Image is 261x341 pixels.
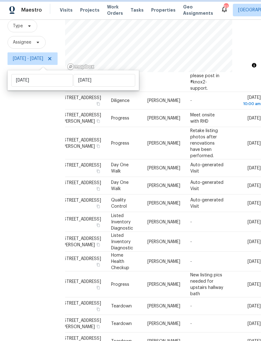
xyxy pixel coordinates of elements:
span: [STREET_ADDRESS] [62,181,101,185]
span: Progress [111,116,129,120]
span: [PERSON_NAME] [147,259,180,264]
span: Visits [60,7,73,13]
span: [STREET_ADDRESS][PERSON_NAME] [62,138,101,148]
button: Copy Address [95,101,101,107]
span: [STREET_ADDRESS][PERSON_NAME] [62,236,101,247]
span: [DATE] [248,201,261,205]
span: [DATE] [248,184,261,188]
span: [DATE] - [DATE] [13,56,43,62]
span: [PERSON_NAME] [147,201,180,205]
span: [DATE] [248,259,261,264]
span: [DATE] [248,322,261,326]
input: End date [74,74,135,87]
button: Copy Address [95,285,101,290]
span: Maestro [21,7,42,13]
span: - [190,220,192,224]
span: Auto-generated Visit [190,198,223,209]
button: Copy Address [95,242,101,247]
span: Listed Inventory Diagnostic [111,233,133,250]
span: - [190,239,192,244]
span: Meet onsite with RHD [190,113,215,124]
button: Copy Address [95,324,101,329]
span: [PERSON_NAME] [147,322,180,326]
span: - [190,259,192,264]
span: [STREET_ADDRESS] [62,301,101,306]
span: Geo Assignments [183,4,213,16]
span: [STREET_ADDRESS] [62,217,101,221]
span: [STREET_ADDRESS][PERSON_NAME] [62,318,101,329]
span: [DATE] [248,166,261,170]
div: 10:00 am [234,101,261,107]
span: Assignee [13,39,31,45]
button: Copy Address [95,168,101,174]
span: [DATE] [248,141,261,145]
span: - [190,322,192,326]
span: Progress [111,141,129,145]
span: Teardown [111,322,132,326]
span: Day One Walk [111,180,129,191]
span: Retake listing photos after renovations have been performed. [190,128,218,158]
span: Progress [111,282,129,286]
span: [STREET_ADDRESS][PERSON_NAME] [62,113,101,124]
div: 51 [224,4,228,10]
span: Auto-generated Visit [190,180,223,191]
span: [STREET_ADDRESS] [62,163,101,168]
span: [STREET_ADDRESS] [62,256,101,261]
span: [PERSON_NAME] [147,282,180,286]
span: - [190,304,192,308]
span: [STREET_ADDRESS] [62,336,101,341]
span: Day One Walk [111,163,129,173]
span: Tasks [130,8,144,12]
span: Auto-generated Visit [190,163,223,173]
span: [DATE] [248,304,261,308]
span: Toggle attribution [252,62,256,69]
button: Copy Address [95,262,101,267]
span: [PERSON_NAME] [147,116,180,120]
span: [STREET_ADDRESS] [62,279,101,284]
span: [PERSON_NAME] [147,220,180,224]
span: [PERSON_NAME] [147,184,180,188]
span: [DATE] [248,220,261,224]
span: Type [13,23,23,29]
button: Copy Address [95,222,101,228]
span: Projects [80,7,100,13]
button: Copy Address [95,143,101,149]
span: Quality Control [111,198,127,209]
span: Home Health Checkup [111,253,129,270]
button: Copy Address [95,204,101,209]
span: [PERSON_NAME] [147,141,180,145]
span: [STREET_ADDRESS] [62,96,101,100]
span: [DATE] [234,95,261,107]
span: [PERSON_NAME] [147,166,180,170]
span: Listed Inventory Diagnostic [111,213,133,230]
button: Toggle attribution [250,61,258,69]
span: [DATE] [248,282,261,286]
button: Copy Address [95,306,101,312]
span: Work Orders [107,4,123,16]
input: Start date [11,74,73,87]
button: Copy Address [95,186,101,192]
span: [DATE] [248,239,261,244]
span: [STREET_ADDRESS] [62,198,101,203]
span: [PERSON_NAME] [147,239,180,244]
button: Copy Address [95,118,101,124]
span: [PERSON_NAME] [147,99,180,103]
span: - [190,99,192,103]
span: Diligence [111,99,130,103]
span: Teardown [111,304,132,308]
span: [PERSON_NAME] [147,304,180,308]
span: New listing pics needed for upstairs hallway bath [190,273,223,296]
span: [DATE] [248,116,261,120]
span: Properties [151,7,176,13]
a: Mapbox homepage [67,63,95,70]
